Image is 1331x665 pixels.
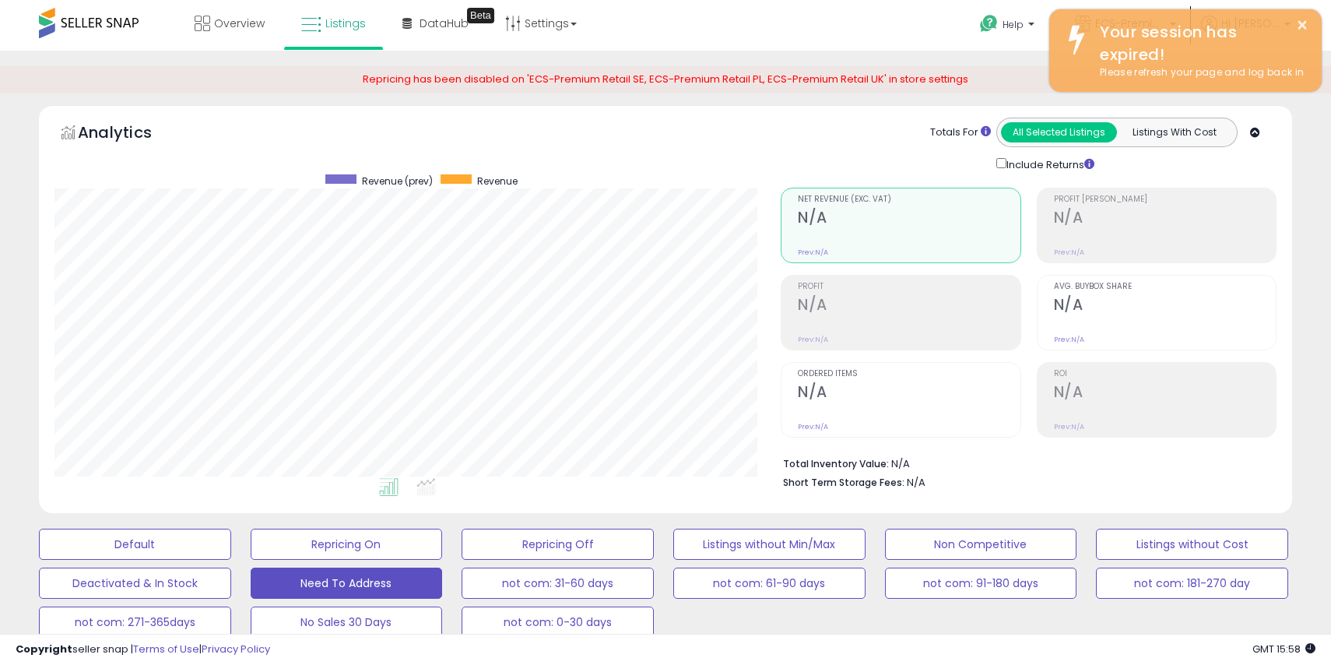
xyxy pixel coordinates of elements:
h5: Analytics [78,121,182,147]
h2: N/A [798,383,1020,404]
b: Short Term Storage Fees: [783,476,904,489]
button: No Sales 30 Days [251,607,443,638]
button: not com: 31-60 days [462,568,654,599]
button: Default [39,529,231,560]
button: × [1296,16,1308,35]
span: Profit [PERSON_NAME] [1054,195,1276,204]
strong: Copyright [16,642,72,656]
a: Terms of Use [133,642,199,656]
button: Repricing On [251,529,443,560]
span: Overview [214,16,265,31]
li: N/A [783,453,1265,472]
div: Totals For [930,125,991,140]
small: Prev: N/A [1054,422,1084,431]
span: Revenue (prev) [362,174,433,188]
button: not com: 61-90 days [673,568,866,599]
span: Revenue [477,174,518,188]
button: Listings without Cost [1096,529,1288,560]
h2: N/A [1054,383,1276,404]
button: Non Competitive [885,529,1077,560]
small: Prev: N/A [798,422,828,431]
i: Get Help [979,14,999,33]
span: Ordered Items [798,370,1020,378]
button: Listings With Cost [1116,122,1232,142]
button: Need To Address [251,568,443,599]
div: Your session has expired! [1088,21,1310,65]
button: not com: 0-30 days [462,607,654,638]
button: Deactivated & In Stock [39,568,231,599]
span: Net Revenue (Exc. VAT) [798,195,1020,204]
button: Listings without Min/Max [673,529,866,560]
small: Prev: N/A [798,248,828,257]
div: Tooltip anchor [467,8,494,23]
span: DataHub [420,16,469,31]
button: not com: 181-270 day [1096,568,1288,599]
button: Repricing Off [462,529,654,560]
span: 2025-10-9 15:58 GMT [1252,642,1315,656]
div: seller snap | | [16,642,270,657]
button: All Selected Listings [1001,122,1117,142]
h2: N/A [798,296,1020,317]
span: ROI [1054,370,1276,378]
div: Include Returns [985,155,1113,173]
small: Prev: N/A [1054,335,1084,344]
button: not com: 91-180 days [885,568,1077,599]
h2: N/A [798,209,1020,230]
small: Prev: N/A [1054,248,1084,257]
a: Help [968,2,1050,51]
span: Help [1003,18,1024,31]
h2: N/A [1054,296,1276,317]
div: Please refresh your page and log back in [1088,65,1310,80]
span: Listings [325,16,366,31]
span: N/A [907,475,925,490]
button: not com: 271-365days [39,607,231,638]
h2: N/A [1054,209,1276,230]
span: Profit [798,283,1020,291]
a: Privacy Policy [202,642,270,656]
span: Repricing has been disabled on 'ECS-Premium Retail SE, ECS-Premium Retail PL, ECS-Premium Retail ... [363,72,968,86]
b: Total Inventory Value: [783,457,889,470]
small: Prev: N/A [798,335,828,344]
span: Avg. Buybox Share [1054,283,1276,291]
